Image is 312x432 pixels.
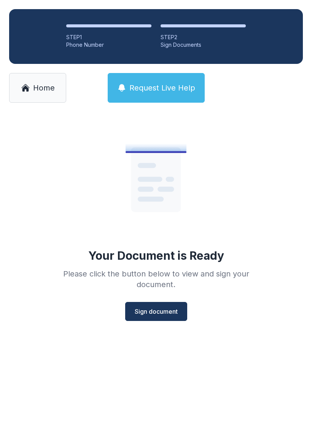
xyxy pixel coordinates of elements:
span: Sign document [135,307,178,316]
div: STEP 1 [66,33,151,41]
div: Your Document is Ready [88,249,224,262]
div: STEP 2 [161,33,246,41]
div: Please click the button below to view and sign your document. [46,268,266,290]
div: Sign Documents [161,41,246,49]
div: Phone Number [66,41,151,49]
span: Home [33,83,55,93]
span: Request Live Help [129,83,195,93]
